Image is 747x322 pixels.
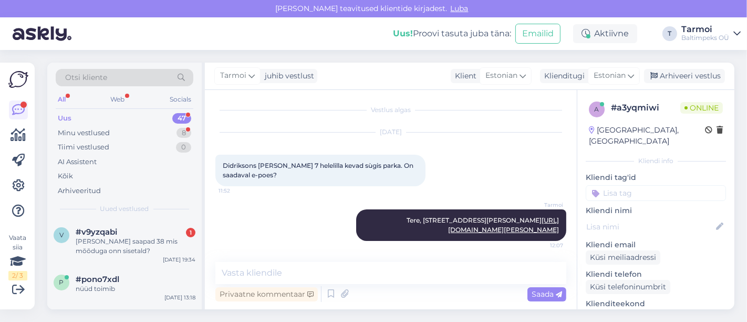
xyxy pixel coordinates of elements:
input: Lisa nimi [586,221,714,233]
span: #pono7xdl [76,275,119,284]
p: Kliendi nimi [586,205,726,216]
span: Uued vestlused [100,204,149,214]
div: Web [109,93,127,106]
div: [DATE] [215,127,566,137]
div: Aktiivne [573,24,637,43]
div: Vaata siia [8,233,27,280]
span: a [595,105,599,113]
div: All [56,93,68,106]
button: Emailid [515,24,561,44]
span: 12:07 [524,241,563,249]
span: Otsi kliente [65,72,107,83]
div: 0 [176,142,191,153]
div: [PERSON_NAME] saapad 38 mis mõõduga onn sisetald? [76,237,195,256]
span: Tere, [STREET_ADDRESS][PERSON_NAME] [407,216,559,234]
div: Uus [58,113,71,124]
div: [DATE] 19:34 [163,256,195,264]
b: Uus! [393,28,413,38]
div: 2 / 3 [8,271,27,280]
div: Tarmoi [681,25,729,34]
span: p [59,278,64,286]
div: Küsi meiliaadressi [586,250,660,265]
span: Online [680,102,723,114]
div: 8 [177,128,191,138]
div: Baltimpeks OÜ [681,34,729,42]
div: 47 [172,113,191,124]
div: Kõik [58,171,73,182]
div: Proovi tasuta juba täna: [393,27,511,40]
span: #v9yzqabi [76,227,117,237]
img: Askly Logo [8,71,28,88]
p: Kliendi tag'id [586,172,726,183]
div: Küsi telefoninumbrit [586,280,670,294]
div: Privaatne kommentaar [215,287,318,301]
div: 1 [186,228,195,237]
div: [DATE] 13:18 [164,294,195,301]
div: Arhiveeri vestlus [644,69,725,83]
span: Tarmoi [524,201,563,209]
span: Saada [532,289,562,299]
div: Kliendi info [586,156,726,166]
div: # a3yqmiwi [611,102,680,114]
span: Didriksons [PERSON_NAME] 7 helelilla kevad sùgis parka. On saadaval e-poes? [223,162,415,179]
p: Kliendi telefon [586,269,726,280]
div: Klienditugi [540,71,585,82]
div: [GEOGRAPHIC_DATA], [GEOGRAPHIC_DATA] [589,125,705,147]
div: Klient [451,71,476,82]
span: Tarmoi [220,70,246,82]
span: Estonian [485,70,517,82]
div: Minu vestlused [58,128,110,138]
div: Socials [168,93,193,106]
span: Estonian [594,70,626,82]
span: v [59,231,64,239]
input: Lisa tag [586,185,726,201]
div: T [662,26,677,41]
span: Luba [448,4,472,13]
div: nüüd toimib [76,284,195,294]
div: juhib vestlust [261,71,314,82]
span: 11:52 [219,187,258,195]
div: Tiimi vestlused [58,142,109,153]
p: Klienditeekond [586,298,726,309]
div: Vestlus algas [215,105,566,115]
div: Arhiveeritud [58,186,101,196]
p: Kliendi email [586,239,726,250]
div: AI Assistent [58,157,97,167]
a: TarmoiBaltimpeks OÜ [681,25,741,42]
